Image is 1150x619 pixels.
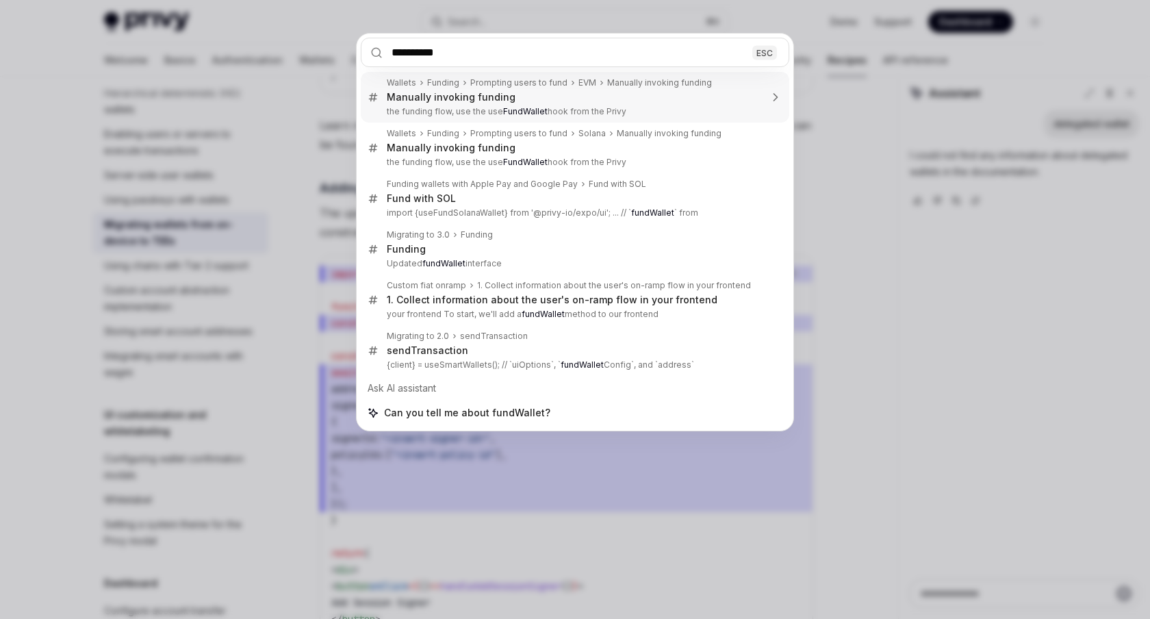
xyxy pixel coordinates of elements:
b: fundWallet [522,309,565,319]
span: Can you tell me about fundWallet? [384,406,550,420]
p: {client} = useSmartWallets(); // `uiOptions`, ` Config`, and `address` [387,359,761,370]
div: Prompting users to fund [470,77,567,88]
div: Manually invoking funding [387,91,515,103]
div: Manually invoking funding [617,128,721,139]
b: fundWallet [631,207,674,218]
p: import {useFundSolanaWallet} from '@privy-io/expo/ui'; ... // ` ` from [387,207,761,218]
div: Funding [427,128,459,139]
div: 1. Collect information about the user's on-ramp flow in your frontend [387,294,717,306]
div: sendTransaction [460,331,528,342]
div: Ask AI assistant [361,376,789,401]
div: Solana [578,128,606,139]
b: fundWallet [561,359,604,370]
b: fundWallet [422,258,465,268]
div: Manually invoking funding [607,77,712,88]
div: Wallets [387,77,416,88]
div: Custom fiat onramp [387,280,466,291]
b: FundWallet [503,106,548,116]
div: Fund with SOL [387,192,456,205]
div: EVM [578,77,596,88]
div: Wallets [387,128,416,139]
p: your frontend To start, we'll add a method to our frontend [387,309,761,320]
div: ESC [752,45,777,60]
div: Migrating to 2.0 [387,331,449,342]
div: Funding [461,229,493,240]
b: FundWallet [503,157,548,167]
p: the funding flow, use the use hook from the Privy [387,157,761,168]
div: Manually invoking funding [387,142,515,154]
div: Funding [387,243,426,255]
div: Migrating to 3.0 [387,229,450,240]
div: Prompting users to fund [470,128,567,139]
div: Funding wallets with Apple Pay and Google Pay [387,179,578,190]
p: the funding flow, use the use hook from the Privy [387,106,761,117]
p: Updated interface [387,258,761,269]
div: Fund with SOL [589,179,646,190]
div: sendTransaction [387,344,468,357]
div: 1. Collect information about the user's on-ramp flow in your frontend [477,280,751,291]
div: Funding [427,77,459,88]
